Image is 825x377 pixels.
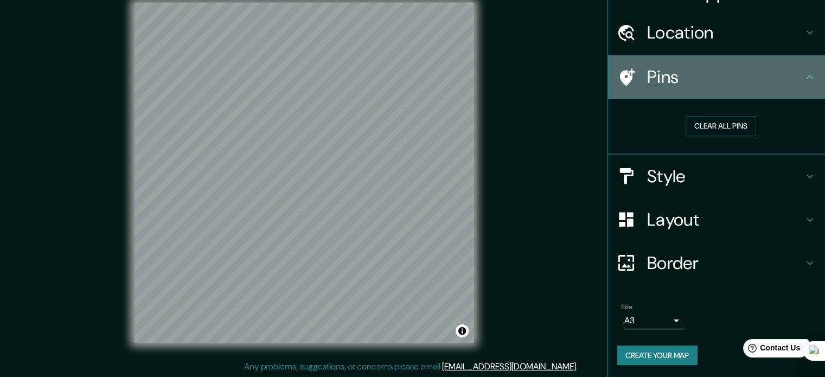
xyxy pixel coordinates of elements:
[647,252,803,274] h4: Border
[624,312,683,329] div: A3
[621,302,632,311] label: Size
[244,360,578,373] p: Any problems, suggestions, or concerns please email .
[728,335,813,365] iframe: Help widget launcher
[135,3,474,343] canvas: Map
[647,22,803,43] h4: Location
[608,155,825,198] div: Style
[647,66,803,88] h4: Pins
[608,11,825,54] div: Location
[608,241,825,285] div: Border
[617,346,698,366] button: Create your map
[647,165,803,187] h4: Style
[456,324,469,337] button: Toggle attribution
[442,361,576,372] a: [EMAIL_ADDRESS][DOMAIN_NAME]
[608,55,825,99] div: Pins
[686,116,756,136] button: Clear all pins
[578,360,579,373] div: .
[647,209,803,231] h4: Layout
[579,360,581,373] div: .
[608,198,825,241] div: Layout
